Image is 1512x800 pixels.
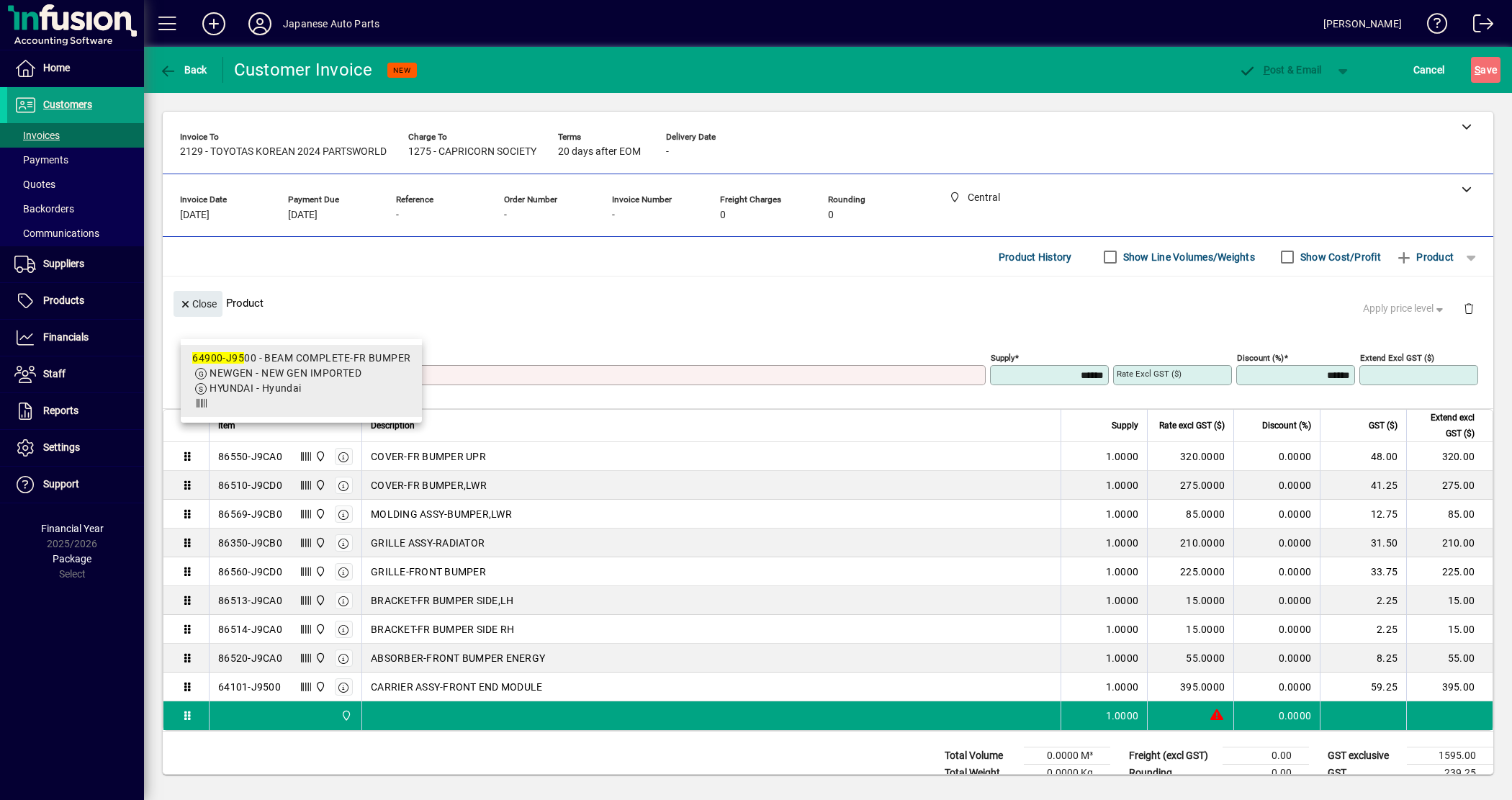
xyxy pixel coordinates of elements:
[181,345,422,417] mat-option: 64900-J9500 - BEAM COMPLETE-FR BUMPER
[371,418,415,433] span: Description
[1237,353,1284,363] mat-label: Discount (%)
[1223,765,1309,782] td: 0.00
[666,146,669,158] span: -
[1406,673,1493,701] td: 395.00
[1233,615,1320,644] td: 0.0000
[1156,478,1225,493] div: 275.0000
[371,622,514,637] span: BRACKET-FR BUMPER SIDE RH
[1320,500,1406,529] td: 12.75
[311,477,328,493] span: Central
[311,564,328,580] span: Central
[43,62,70,73] span: Home
[14,130,60,141] span: Invoices
[1471,57,1500,83] button: Save
[1106,478,1139,493] span: 1.0000
[7,123,144,148] a: Invoices
[1413,58,1445,81] span: Cancel
[14,228,99,239] span: Communications
[218,651,282,665] div: 86520-J9CA0
[1297,250,1381,264] label: Show Cost/Profit
[311,506,328,522] span: Central
[234,58,373,81] div: Customer Invoice
[1231,57,1329,83] button: Post & Email
[14,154,68,166] span: Payments
[991,353,1014,363] mat-label: Supply
[180,146,387,158] span: 2129 - TOYOTAS KOREAN 2024 PARTSWORLD
[1475,58,1497,81] span: ave
[1106,507,1139,521] span: 1.0000
[311,593,328,608] span: Central
[1320,673,1406,701] td: 59.25
[371,651,545,665] span: ABSORBER-FRONT BUMPER ENERGY
[1156,565,1225,579] div: 225.0000
[1320,557,1406,586] td: 33.75
[1156,622,1225,637] div: 15.0000
[311,650,328,666] span: Central
[612,210,615,221] span: -
[371,449,486,464] span: COVER-FR BUMPER UPR
[393,66,411,75] span: NEW
[7,50,144,86] a: Home
[993,244,1078,270] button: Product History
[1106,593,1139,608] span: 1.0000
[237,11,283,37] button: Profile
[1320,765,1407,782] td: GST
[371,593,513,608] span: BRACKET-FR BUMPER SIDE,LH
[1363,301,1446,316] span: Apply price level
[1360,353,1434,363] mat-label: Extend excl GST ($)
[371,536,485,550] span: GRILLE ASSY-RADIATOR
[14,179,55,190] span: Quotes
[1320,615,1406,644] td: 2.25
[311,535,328,551] span: Central
[218,536,282,550] div: 86350-J9CB0
[311,621,328,637] span: Central
[43,331,89,343] span: Financials
[159,64,207,76] span: Back
[1264,64,1270,76] span: P
[1233,673,1320,701] td: 0.0000
[1233,500,1320,529] td: 0.0000
[1320,586,1406,615] td: 2.25
[192,351,410,366] div: 00 - BEAM COMPLETE-FR BUMPER
[408,146,536,158] span: 1275 - CAPRICORN SOCIETY
[1407,747,1493,765] td: 1595.00
[1156,593,1225,608] div: 15.0000
[191,11,237,37] button: Add
[1120,250,1255,264] label: Show Line Volumes/Weights
[1233,442,1320,471] td: 0.0000
[337,708,354,724] span: Central
[1024,765,1110,782] td: 0.0000 Kg
[1106,680,1139,694] span: 1.0000
[1323,12,1402,35] div: [PERSON_NAME]
[1320,442,1406,471] td: 48.00
[144,57,223,83] app-page-header-button: Back
[720,210,726,221] span: 0
[43,368,66,379] span: Staff
[174,291,222,317] button: Close
[7,148,144,172] a: Payments
[828,210,834,221] span: 0
[1106,449,1139,464] span: 1.0000
[1106,536,1139,550] span: 1.0000
[7,356,144,392] a: Staff
[1233,701,1320,730] td: 0.0000
[1122,765,1223,782] td: Rounding
[1406,442,1493,471] td: 320.00
[1156,507,1225,521] div: 85.0000
[311,679,328,695] span: Central
[1156,449,1225,464] div: 320.0000
[1238,64,1322,76] span: ost & Email
[210,382,301,394] span: HYUNDAI - Hyundai
[210,367,361,379] span: NEWGEN - NEW GEN IMPORTED
[1320,471,1406,500] td: 41.25
[1122,747,1223,765] td: Freight (excl GST)
[7,221,144,246] a: Communications
[1117,369,1182,379] mat-label: Rate excl GST ($)
[371,565,486,579] span: GRILLE-FRONT BUMPER
[180,210,210,221] span: [DATE]
[1357,296,1452,322] button: Apply price level
[1106,651,1139,665] span: 1.0000
[1406,644,1493,673] td: 55.00
[333,385,974,400] mat-error: Required
[1233,644,1320,673] td: 0.0000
